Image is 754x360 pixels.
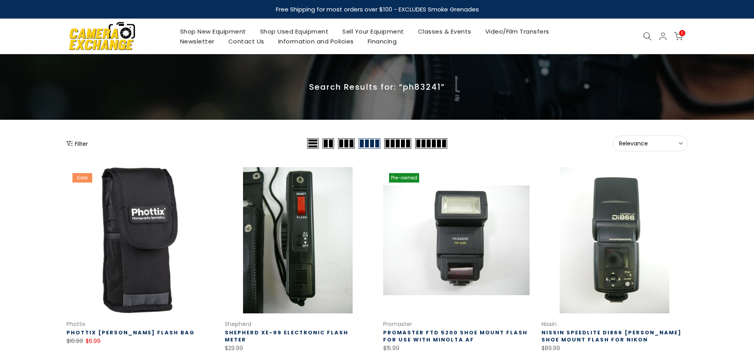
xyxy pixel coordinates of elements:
[383,320,412,328] a: Promaster
[383,329,528,343] a: Promaster FTD 5200 Shoe mount flash for use with Minolta AF
[66,139,88,147] button: Show filters
[619,140,682,147] span: Relevance
[221,36,271,46] a: Contact Us
[225,320,251,328] a: Shepherd
[541,329,682,343] a: Nissin Speedlite Di866 [PERSON_NAME] Shoe Mount Flash for Nikon
[271,36,361,46] a: Information and Policies
[225,329,348,343] a: Shepherd XE-99 Electronic Flash Meter
[225,343,371,353] div: $29.99
[336,26,411,36] a: Sell Your Equipment
[85,336,101,346] ins: $6.99
[173,26,253,36] a: Shop New Equipment
[66,320,85,328] a: Phottix
[253,26,336,36] a: Shop Used Equipment
[613,136,688,151] button: Relevance
[383,343,530,353] div: $15.99
[361,36,404,46] a: Financing
[679,30,685,36] span: 0
[674,32,683,41] a: 0
[478,26,556,36] a: Video/Film Transfers
[66,82,688,92] p: Search Results for: “ph83241”
[411,26,478,36] a: Classes & Events
[173,36,221,46] a: Newsletter
[541,320,556,328] a: Nissin
[275,5,479,13] strong: Free Shipping for most orders over $100 - EXCLUDES Smoke Grenades
[66,337,83,345] del: $10.99
[541,343,688,353] div: $89.99
[66,329,195,336] a: Phottix [PERSON_NAME] Flash Bag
